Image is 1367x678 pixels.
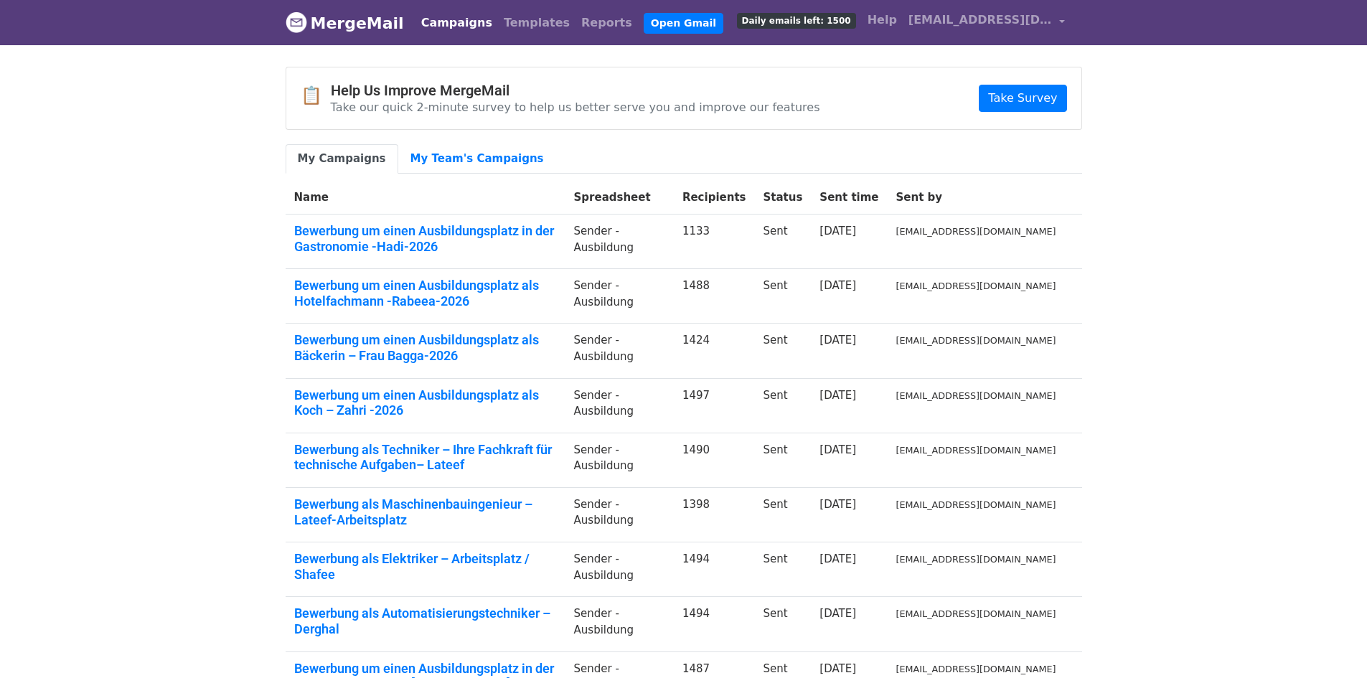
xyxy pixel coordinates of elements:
[565,215,674,269] td: Sender -Ausbildung
[819,279,856,292] a: [DATE]
[896,608,1056,619] small: [EMAIL_ADDRESS][DOMAIN_NAME]
[754,324,811,378] td: Sent
[294,551,557,582] a: Bewerbung als Elektriker – Arbeitsplatz / Shafee
[674,597,755,651] td: 1494
[565,597,674,651] td: Sender -Ausbildung
[565,324,674,378] td: Sender -Ausbildung
[415,9,498,37] a: Campaigns
[903,6,1071,39] a: [EMAIL_ADDRESS][DOMAIN_NAME]
[674,215,755,269] td: 1133
[819,225,856,237] a: [DATE]
[896,226,1056,237] small: [EMAIL_ADDRESS][DOMAIN_NAME]
[896,499,1056,510] small: [EMAIL_ADDRESS][DOMAIN_NAME]
[565,181,674,215] th: Spreadsheet
[819,607,856,620] a: [DATE]
[565,269,674,324] td: Sender -Ausbildung
[674,269,755,324] td: 1488
[754,269,811,324] td: Sent
[896,335,1056,346] small: [EMAIL_ADDRESS][DOMAIN_NAME]
[819,498,856,511] a: [DATE]
[754,433,811,487] td: Sent
[674,487,755,542] td: 1398
[819,662,856,675] a: [DATE]
[294,496,557,527] a: Bewerbung als Maschinenbauingenieur – Lateef-Arbeitsplatz
[644,13,723,34] a: Open Gmail
[819,552,856,565] a: [DATE]
[896,390,1056,401] small: [EMAIL_ADDRESS][DOMAIN_NAME]
[294,332,557,363] a: Bewerbung um einen Ausbildungsplatz als Bäckerin – Frau Bagga-2026
[294,223,557,254] a: Bewerbung um einen Ausbildungsplatz in der Gastronomie -Hadi-2026
[754,542,811,597] td: Sent
[896,281,1056,291] small: [EMAIL_ADDRESS][DOMAIN_NAME]
[888,181,1065,215] th: Sent by
[294,387,557,418] a: Bewerbung um einen Ausbildungsplatz als Koch – Zahri -2026
[565,542,674,597] td: Sender -Ausbildung
[576,9,638,37] a: Reports
[754,378,811,433] td: Sent
[896,445,1056,456] small: [EMAIL_ADDRESS][DOMAIN_NAME]
[398,144,556,174] a: My Team's Campaigns
[754,597,811,651] td: Sent
[331,100,820,115] p: Take our quick 2-minute survey to help us better serve you and improve our features
[908,11,1052,29] span: [EMAIL_ADDRESS][DOMAIN_NAME]
[896,554,1056,565] small: [EMAIL_ADDRESS][DOMAIN_NAME]
[674,542,755,597] td: 1494
[737,13,856,29] span: Daily emails left: 1500
[896,664,1056,674] small: [EMAIL_ADDRESS][DOMAIN_NAME]
[862,6,903,34] a: Help
[674,181,755,215] th: Recipients
[286,8,404,38] a: MergeMail
[294,278,557,309] a: Bewerbung um einen Ausbildungsplatz als Hotelfachmann -Rabeea-2026
[301,85,331,106] span: 📋
[979,85,1066,112] a: Take Survey
[286,181,565,215] th: Name
[674,378,755,433] td: 1497
[819,443,856,456] a: [DATE]
[286,11,307,33] img: MergeMail logo
[294,606,557,636] a: Bewerbung als Automatisierungstechniker – Derghal
[294,442,557,473] a: Bewerbung als Techniker – Ihre Fachkraft für technische Aufgaben– Lateef
[565,378,674,433] td: Sender -Ausbildung
[811,181,887,215] th: Sent time
[286,144,398,174] a: My Campaigns
[498,9,576,37] a: Templates
[754,487,811,542] td: Sent
[754,215,811,269] td: Sent
[674,324,755,378] td: 1424
[819,334,856,347] a: [DATE]
[731,6,862,34] a: Daily emails left: 1500
[674,433,755,487] td: 1490
[565,433,674,487] td: Sender -Ausbildung
[331,82,820,99] h4: Help Us Improve MergeMail
[754,181,811,215] th: Status
[565,487,674,542] td: Sender -Ausbildung
[819,389,856,402] a: [DATE]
